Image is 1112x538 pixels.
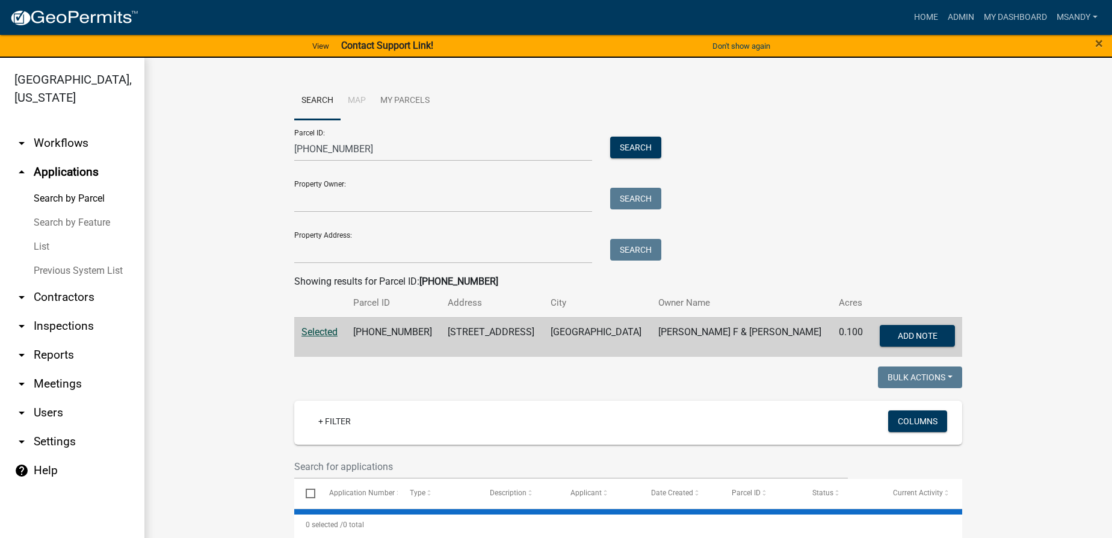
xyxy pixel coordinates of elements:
[610,137,661,158] button: Search
[398,479,478,508] datatable-header-cell: Type
[570,489,602,497] span: Applicant
[943,6,979,29] a: Admin
[294,479,317,508] datatable-header-cell: Select
[880,325,955,347] button: Add Note
[14,136,29,150] i: arrow_drop_down
[14,434,29,449] i: arrow_drop_down
[651,489,693,497] span: Date Created
[610,188,661,209] button: Search
[832,317,871,357] td: 0.100
[610,239,661,261] button: Search
[301,326,338,338] a: Selected
[812,489,833,497] span: Status
[410,489,425,497] span: Type
[294,82,341,120] a: Search
[882,479,962,508] datatable-header-cell: Current Activity
[14,319,29,333] i: arrow_drop_down
[888,410,947,432] button: Columns
[346,289,441,317] th: Parcel ID
[14,406,29,420] i: arrow_drop_down
[294,454,848,479] input: Search for applications
[878,366,962,388] button: Bulk Actions
[651,289,832,317] th: Owner Name
[306,521,343,529] span: 0 selected /
[309,410,360,432] a: + Filter
[651,317,832,357] td: [PERSON_NAME] F & [PERSON_NAME]
[893,489,943,497] span: Current Activity
[373,82,437,120] a: My Parcels
[832,289,871,317] th: Acres
[478,479,559,508] datatable-header-cell: Description
[14,377,29,391] i: arrow_drop_down
[294,274,962,289] div: Showing results for Parcel ID:
[14,463,29,478] i: help
[979,6,1052,29] a: My Dashboard
[307,36,334,56] a: View
[1095,35,1103,52] span: ×
[720,479,801,508] datatable-header-cell: Parcel ID
[490,489,527,497] span: Description
[346,317,441,357] td: [PHONE_NUMBER]
[559,479,640,508] datatable-header-cell: Applicant
[14,165,29,179] i: arrow_drop_up
[909,6,943,29] a: Home
[897,330,937,340] span: Add Note
[801,479,882,508] datatable-header-cell: Status
[14,348,29,362] i: arrow_drop_down
[543,317,650,357] td: [GEOGRAPHIC_DATA]
[440,317,543,357] td: [STREET_ADDRESS]
[341,40,433,51] strong: Contact Support Link!
[1095,36,1103,51] button: Close
[1052,6,1102,29] a: msandy
[708,36,775,56] button: Don't show again
[329,489,395,497] span: Application Number
[317,479,398,508] datatable-header-cell: Application Number
[640,479,720,508] datatable-header-cell: Date Created
[440,289,543,317] th: Address
[14,290,29,305] i: arrow_drop_down
[419,276,498,287] strong: [PHONE_NUMBER]
[732,489,761,497] span: Parcel ID
[543,289,650,317] th: City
